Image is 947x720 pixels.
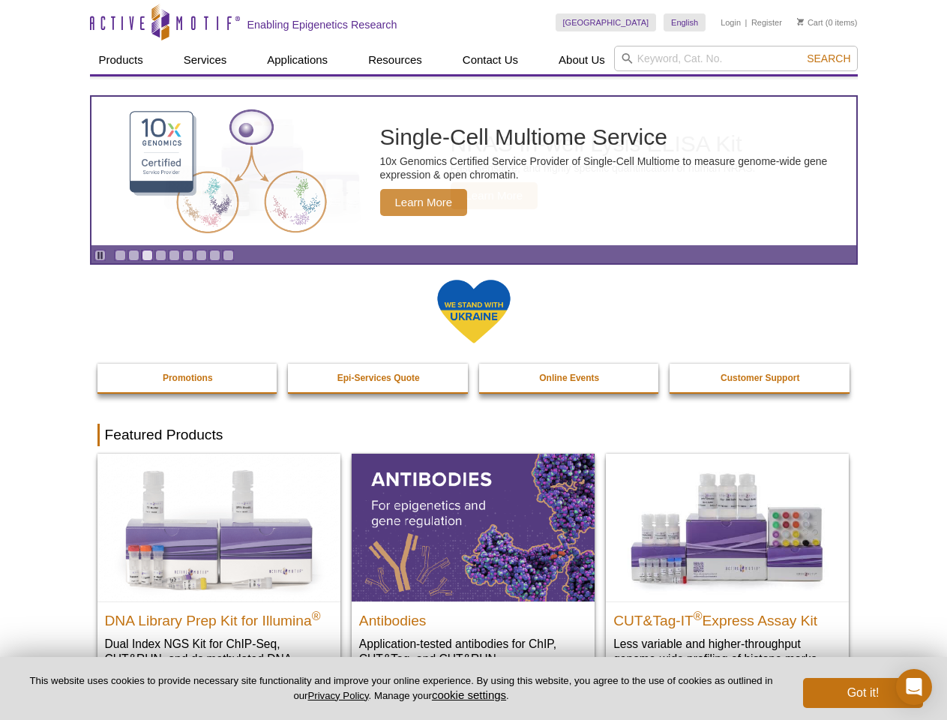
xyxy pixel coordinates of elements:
[803,678,923,708] button: Got it!
[797,13,858,31] li: (0 items)
[664,13,706,31] a: English
[380,154,849,181] p: 10x Genomics Certified Service Provider of Single-Cell Multiome to measure genome-wide gene expre...
[247,18,397,31] h2: Enabling Epigenetics Research
[380,189,468,216] span: Learn More
[337,373,420,383] strong: Epi-Services Quote
[614,46,858,71] input: Keyword, Cat. No.
[115,250,126,261] a: Go to slide 1
[155,250,166,261] a: Go to slide 4
[613,606,841,628] h2: CUT&Tag-IT Express Assay Kit
[91,97,856,245] a: Single-Cell Multiome Service Single-Cell Multiome Service 10x Genomics Certified Service Provider...
[142,250,153,261] a: Go to slide 3
[436,278,511,345] img: We Stand With Ukraine
[606,454,849,681] a: CUT&Tag-IT® Express Assay Kit CUT&Tag-IT®Express Assay Kit Less variable and higher-throughput ge...
[359,636,587,667] p: Application-tested antibodies for ChIP, CUT&Tag, and CUT&RUN.
[613,636,841,667] p: Less variable and higher-throughput genome-wide profiling of histone marks​.
[182,250,193,261] a: Go to slide 6
[606,454,849,601] img: CUT&Tag-IT® Express Assay Kit
[115,103,340,240] img: Single-Cell Multiome Service
[802,52,855,65] button: Search
[105,636,333,682] p: Dual Index NGS Kit for ChIP-Seq, CUT&RUN, and ds methylated DNA assays.
[163,373,213,383] strong: Promotions
[550,46,614,74] a: About Us
[797,17,823,28] a: Cart
[94,250,106,261] a: Toggle autoplay
[175,46,236,74] a: Services
[223,250,234,261] a: Go to slide 9
[694,609,703,622] sup: ®
[807,52,850,64] span: Search
[97,364,279,392] a: Promotions
[128,250,139,261] a: Go to slide 2
[258,46,337,74] a: Applications
[352,454,595,681] a: All Antibodies Antibodies Application-tested antibodies for ChIP, CUT&Tag, and CUT&RUN.
[454,46,527,74] a: Contact Us
[209,250,220,261] a: Go to slide 8
[90,46,152,74] a: Products
[380,126,849,148] h2: Single-Cell Multiome Service
[721,17,741,28] a: Login
[896,669,932,705] div: Open Intercom Messenger
[24,674,778,703] p: This website uses cookies to provide necessary site functionality and improve your online experie...
[352,454,595,601] img: All Antibodies
[797,18,804,25] img: Your Cart
[312,609,321,622] sup: ®
[169,250,180,261] a: Go to slide 5
[91,97,856,245] article: Single-Cell Multiome Service
[670,364,851,392] a: Customer Support
[105,606,333,628] h2: DNA Library Prep Kit for Illumina
[432,688,506,701] button: cookie settings
[751,17,782,28] a: Register
[556,13,657,31] a: [GEOGRAPHIC_DATA]
[288,364,469,392] a: Epi-Services Quote
[539,373,599,383] strong: Online Events
[196,250,207,261] a: Go to slide 7
[97,424,850,446] h2: Featured Products
[745,13,748,31] li: |
[307,690,368,701] a: Privacy Policy
[359,46,431,74] a: Resources
[97,454,340,601] img: DNA Library Prep Kit for Illumina
[97,454,340,696] a: DNA Library Prep Kit for Illumina DNA Library Prep Kit for Illumina® Dual Index NGS Kit for ChIP-...
[359,606,587,628] h2: Antibodies
[479,364,661,392] a: Online Events
[721,373,799,383] strong: Customer Support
